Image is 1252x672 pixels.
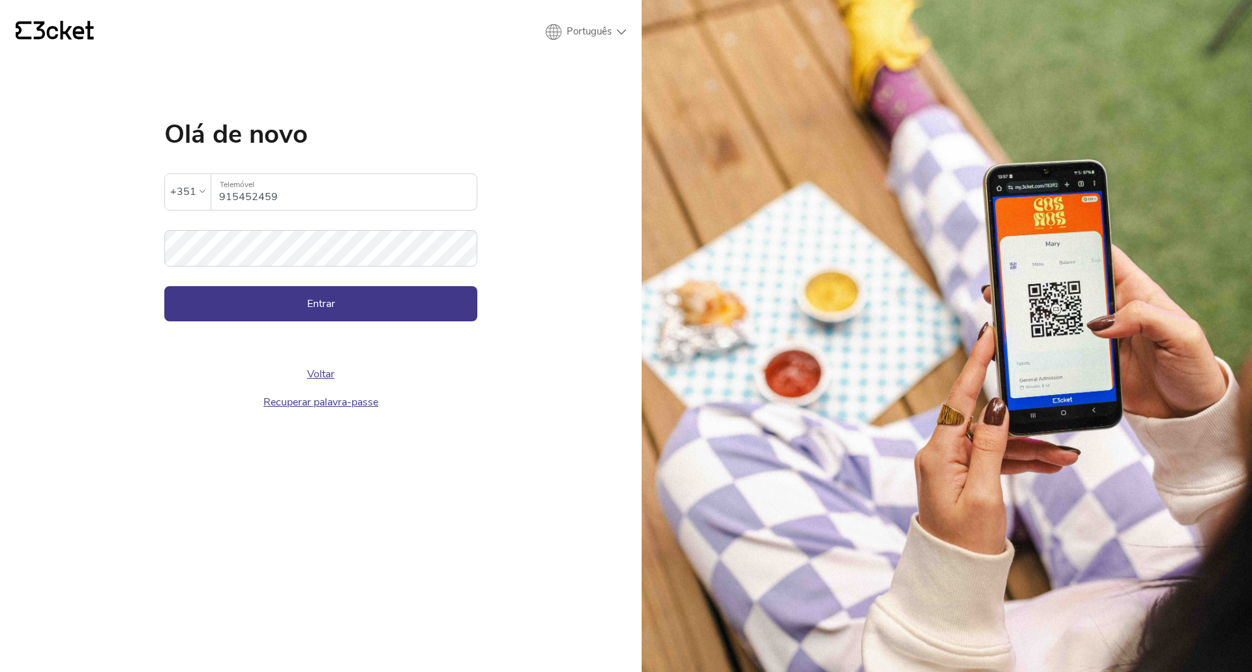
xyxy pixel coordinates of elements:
label: Telemóvel [211,174,477,196]
div: +351 [170,182,196,201]
a: Recuperar palavra-passe [263,395,378,409]
input: Telemóvel [219,174,477,210]
a: {' '} [16,21,94,43]
a: Voltar [307,367,335,381]
button: Entrar [164,286,477,321]
g: {' '} [16,22,31,40]
h1: Olá de novo [164,121,477,147]
label: Palavra-passe [164,230,477,252]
